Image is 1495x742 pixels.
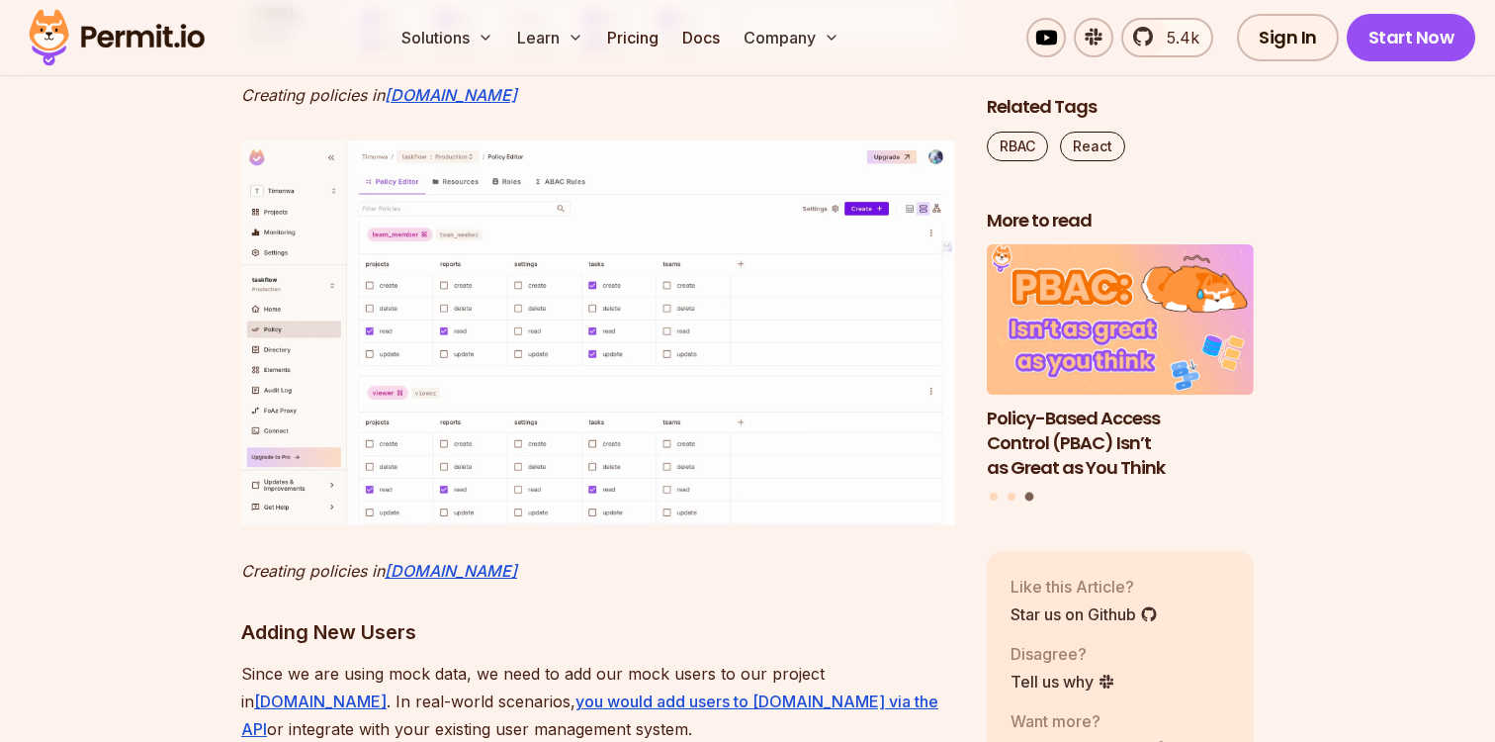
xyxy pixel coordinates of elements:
div: Posts [987,245,1254,505]
a: [DOMAIN_NAME] [385,85,517,105]
button: Company [736,18,847,57]
button: Go to slide 1 [990,493,998,501]
h3: Policy-Based Access Control (PBAC) Isn’t as Great as You Think [987,407,1254,480]
a: [DOMAIN_NAME] [254,692,387,711]
p: Disagree? [1011,642,1115,666]
img: Policy-Based Access Control (PBAC) Isn’t as Great as You Think [987,245,1254,396]
p: Want more? [1011,709,1165,733]
span: 5.4k [1155,26,1199,49]
li: 3 of 3 [987,245,1254,481]
em: Creating policies in [241,85,385,105]
img: Permit logo [20,4,214,71]
a: 5.4k [1121,18,1213,57]
button: Learn [509,18,591,57]
a: React [1060,132,1125,161]
a: Start Now [1347,14,1476,61]
button: Solutions [394,18,501,57]
a: Docs [674,18,728,57]
h3: Adding New Users [241,616,955,648]
img: image.png [241,140,955,525]
h2: More to read [987,209,1254,233]
a: Tell us why [1011,670,1115,694]
button: Go to slide 3 [1024,493,1033,502]
a: you would add users to [DOMAIN_NAME] via the API [241,692,938,739]
a: Policy-Based Access Control (PBAC) Isn’t as Great as You ThinkPolicy-Based Access Control (PBAC) ... [987,245,1254,481]
h2: Related Tags [987,95,1254,120]
p: Like this Article? [1011,575,1158,599]
button: Go to slide 2 [1008,493,1015,501]
a: RBAC [987,132,1048,161]
a: [DOMAIN_NAME] [385,561,517,581]
a: Star us on Github [1011,603,1158,626]
a: Pricing [599,18,666,57]
em: Creating policies in [241,561,385,581]
a: Sign In [1237,14,1339,61]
